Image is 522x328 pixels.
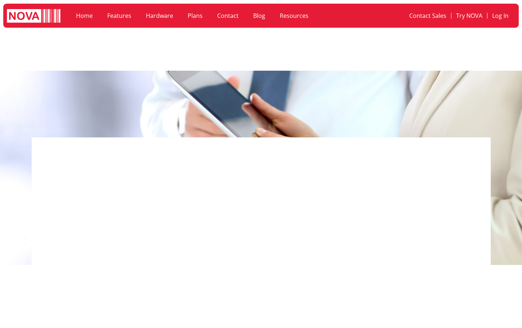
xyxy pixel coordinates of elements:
[246,7,272,24] a: Blog
[210,7,246,24] a: Contact
[451,7,487,24] a: Try NOVA
[100,7,139,24] a: Features
[69,7,359,24] nav: Menu
[366,7,513,24] nav: Menu
[7,9,60,24] img: logo white
[69,7,100,24] a: Home
[487,7,513,24] a: Log In
[272,7,316,24] a: Resources
[405,7,451,24] a: Contact Sales
[180,7,210,24] a: Plans
[139,7,180,24] a: Hardware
